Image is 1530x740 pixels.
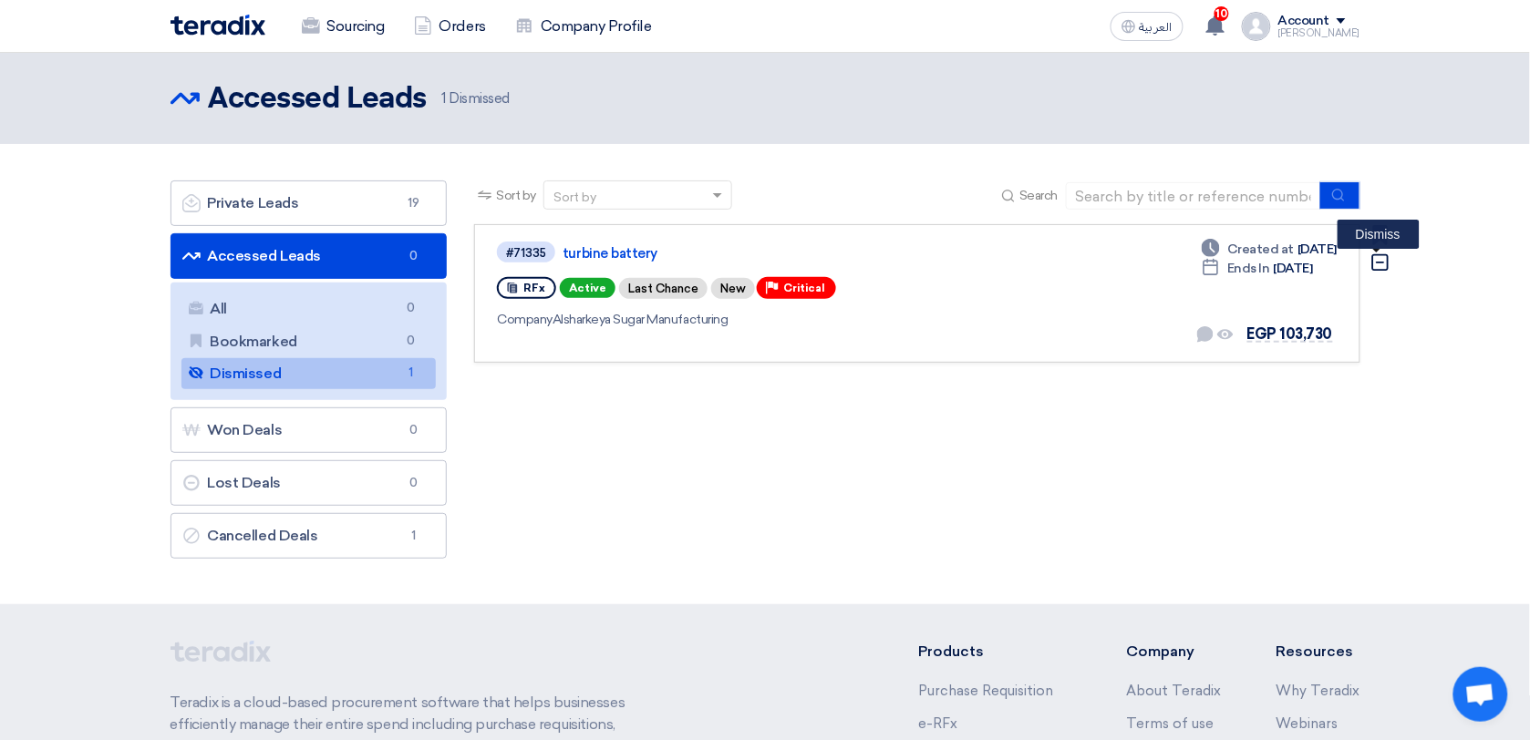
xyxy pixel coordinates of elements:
[553,188,596,207] div: Sort by
[399,332,421,351] span: 0
[402,474,424,492] span: 0
[402,194,424,212] span: 19
[1227,240,1294,259] span: Created at
[171,15,265,36] img: Teradix logo
[399,6,501,46] a: Orders
[1127,641,1222,663] li: Company
[402,247,424,265] span: 0
[1066,182,1321,210] input: Search by title or reference number
[711,278,755,299] div: New
[1242,12,1271,41] img: profile_test.png
[181,293,437,324] a: All
[1202,259,1313,278] div: [DATE]
[402,527,424,545] span: 1
[918,715,957,732] a: e-RFx
[497,312,553,327] span: Company
[1277,641,1360,663] li: Resources
[1278,14,1330,29] div: Account
[287,6,399,46] a: Sourcing
[1202,240,1337,259] div: [DATE]
[1278,28,1360,38] div: [PERSON_NAME]
[1215,6,1229,21] span: 10
[171,180,448,226] a: Private Leads19
[506,247,546,259] div: #71335
[619,278,708,299] div: Last Chance
[563,245,1018,262] a: turbine battery
[181,358,437,389] a: Dismissed
[1247,325,1333,343] span: EGP 103,730
[171,513,448,559] a: Cancelled Deals1
[918,683,1053,699] a: Purchase Requisition
[1140,21,1173,34] span: العربية
[441,90,446,107] span: 1
[1019,186,1058,205] span: Search
[402,421,424,439] span: 0
[399,364,421,383] span: 1
[1453,667,1508,722] div: Open chat
[497,310,1022,329] div: Alsharkeya Sugar Manufacturing
[399,299,421,318] span: 0
[501,6,667,46] a: Company Profile
[1127,683,1222,699] a: About Teradix
[783,282,825,294] span: Critical
[171,407,448,453] a: Won Deals0
[1127,715,1215,732] a: Terms of use
[171,460,448,506] a: Lost Deals0
[560,278,615,298] span: Active
[441,88,510,109] span: Dismissed
[918,641,1072,663] li: Products
[1277,683,1360,699] a: Why Teradix
[171,233,448,279] a: Accessed Leads0
[496,186,536,205] span: Sort by
[1111,12,1184,41] button: العربية
[1227,259,1270,278] span: Ends In
[209,81,427,118] h2: Accessed Leads
[523,282,545,294] span: RFx
[1277,715,1339,732] a: Webinars
[181,326,437,357] a: Bookmarked
[1356,227,1401,242] span: Dismiss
